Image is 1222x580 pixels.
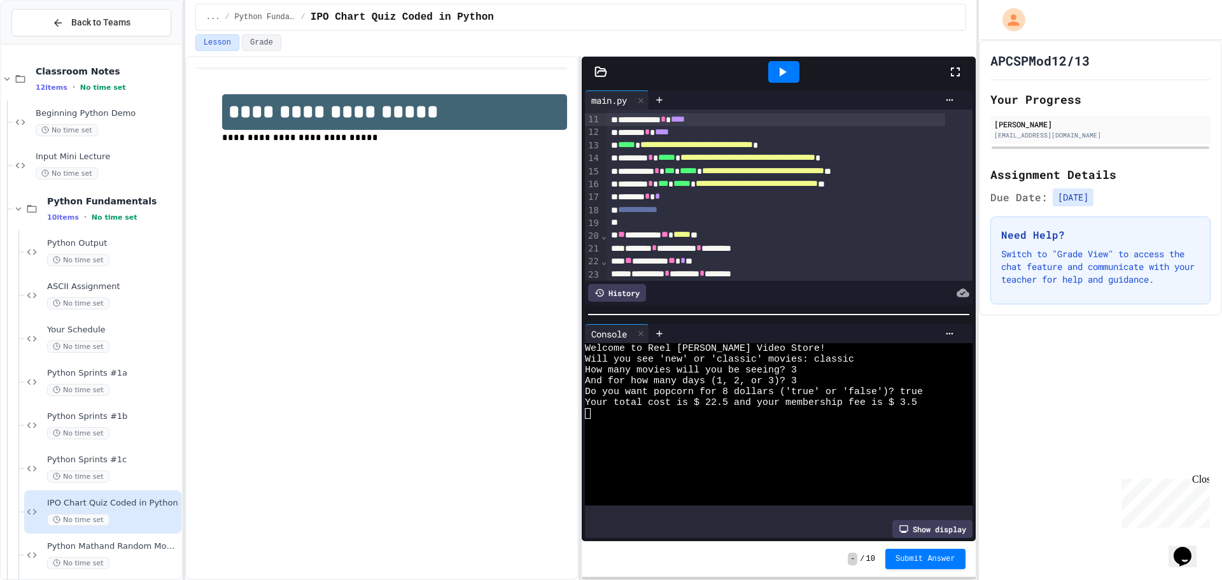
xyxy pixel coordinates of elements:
div: 11 [585,113,601,126]
iframe: chat widget [1116,474,1209,528]
div: History [588,284,646,302]
span: IPO Chart Quiz Coded in Python [311,10,494,25]
span: Python Fundamentals [235,12,296,22]
div: 17 [585,191,601,204]
button: Submit Answer [885,549,966,569]
span: No time set [36,124,98,136]
span: [DATE] [1053,188,1093,206]
div: 20 [585,230,601,243]
div: 23 [585,269,601,281]
span: • [73,82,75,92]
h2: Your Progress [990,90,1211,108]
span: Will you see 'new' or 'classic' movies: classic [585,354,854,365]
div: [PERSON_NAME] [994,118,1207,130]
div: 21 [585,243,601,255]
div: Console [585,324,649,343]
div: 19 [585,217,601,230]
div: [EMAIL_ADDRESS][DOMAIN_NAME] [994,131,1207,140]
span: Classroom Notes [36,66,179,77]
span: How many movies will you be seeing? 3 [585,365,797,376]
p: Switch to "Grade View" to access the chat feature and communicate with your teacher for help and ... [1001,248,1200,286]
span: No time set [47,557,109,569]
span: Python Mathand Random Module 2A [47,541,179,552]
button: Back to Teams [11,9,171,36]
span: • [84,212,87,222]
h2: Assignment Details [990,166,1211,183]
span: No time set [47,341,109,353]
div: My Account [989,5,1029,34]
span: Python Sprints #1a [47,368,179,379]
span: Back to Teams [71,16,130,29]
span: No time set [36,167,98,180]
div: 12 [585,126,601,139]
span: No time set [47,254,109,266]
span: Python Sprints #1c [47,455,179,465]
div: main.py [585,94,633,107]
div: Chat with us now!Close [5,5,88,81]
span: Your Schedule [47,325,179,336]
span: And for how many days (1, 2, or 3)? 3 [585,376,797,386]
span: Beginning Python Demo [36,108,179,119]
span: Your total cost is $ 22.5 and your membership fee is $ 3.5 [585,397,917,408]
span: Do you want popcorn for 8 dollars ('true' or 'false')? true [585,386,923,397]
span: 10 [866,554,875,564]
span: No time set [47,297,109,309]
span: Due Date: [990,190,1048,205]
div: Show display [892,520,973,538]
span: Python Output [47,238,179,249]
div: 13 [585,139,601,152]
span: Python Fundamentals [47,195,179,207]
span: / [860,554,864,564]
button: Grade [242,34,281,51]
span: / [225,12,229,22]
span: No time set [80,83,126,92]
span: No time set [47,427,109,439]
div: 18 [585,204,601,217]
span: Fold line [601,256,607,266]
span: No time set [47,384,109,396]
span: IPO Chart Quiz Coded in Python [47,498,179,509]
div: Console [585,327,633,341]
div: 22 [585,255,601,268]
span: / [301,12,305,22]
span: Input Mini Lecture [36,152,179,162]
span: 12 items [36,83,67,92]
div: 16 [585,178,601,191]
span: ASCII Assignment [47,281,179,292]
h1: APCSPMod12/13 [990,52,1090,69]
button: Lesson [195,34,239,51]
iframe: chat widget [1169,529,1209,567]
span: - [848,553,857,565]
span: Python Sprints #1b [47,411,179,422]
div: 15 [585,166,601,178]
span: No time set [92,213,137,222]
span: Fold line [601,230,607,241]
span: 10 items [47,213,79,222]
span: Submit Answer [895,554,955,564]
div: 14 [585,152,601,165]
span: No time set [47,514,109,526]
span: ... [206,12,220,22]
div: main.py [585,90,649,110]
h3: Need Help? [1001,227,1200,243]
span: Welcome to Reel [PERSON_NAME] Video Store! [585,343,825,354]
span: No time set [47,470,109,483]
